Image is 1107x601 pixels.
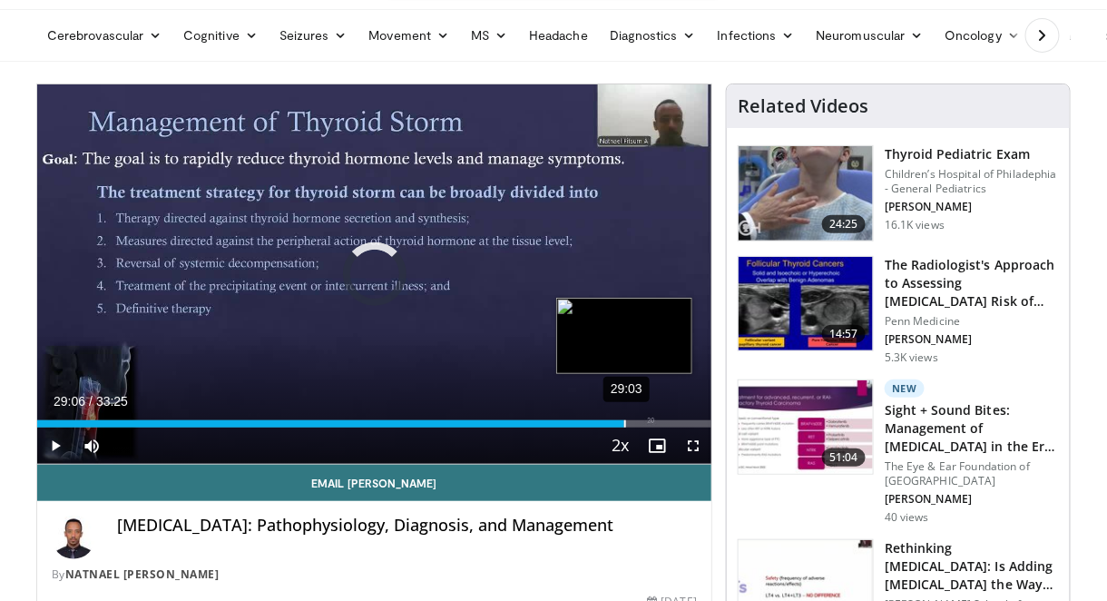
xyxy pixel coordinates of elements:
video-js: Video Player [37,84,711,465]
a: MS [460,17,518,54]
h3: Rethinking [MEDICAL_DATA]: Is Adding [MEDICAL_DATA] the Way to Be? [885,539,1059,594]
span: 51:04 [822,448,866,467]
div: Progress Bar [37,420,711,428]
a: 14:57 The Radiologist's Approach to Assessing [MEDICAL_DATA] Risk of Thyroid Nodul… Penn Medicine... [738,256,1059,365]
button: Play [37,428,73,464]
img: 8bea4cff-b600-4be7-82a7-01e969b6860e.150x105_q85_crop-smart_upscale.jpg [739,380,873,475]
span: / [89,394,93,409]
p: 16.1K views [885,218,945,232]
a: Cognitive [172,17,269,54]
span: 29:06 [54,394,85,409]
a: Diagnostics [599,17,707,54]
a: Cerebrovascular [36,17,172,54]
a: Neuromuscular [806,17,935,54]
p: [PERSON_NAME] [885,200,1059,214]
img: 576742cb-950f-47b1-b49b-8023242b3cfa.150x105_q85_crop-smart_upscale.jpg [739,146,873,241]
a: Email [PERSON_NAME] [37,465,711,501]
h3: Sight + Sound Bites: Management of [MEDICAL_DATA] in the Era of Targ… [885,401,1059,456]
a: Movement [358,17,461,54]
button: Enable picture-in-picture mode [639,428,675,464]
img: Avatar [52,516,95,559]
span: 33:25 [96,394,128,409]
button: Fullscreen [675,428,711,464]
p: 40 views [885,510,929,525]
button: Mute [73,428,110,464]
h3: Thyroid Pediatric Exam [885,145,1059,163]
h3: The Radiologist's Approach to Assessing [MEDICAL_DATA] Risk of Thyroid Nodul… [885,256,1059,310]
div: By [52,567,697,583]
img: image.jpeg [556,298,692,374]
a: Oncology [935,17,1032,54]
a: Headache [518,17,599,54]
a: 24:25 Thyroid Pediatric Exam Children’s Hospital of Philadephia - General Pediatrics [PERSON_NAME... [738,145,1059,241]
p: [PERSON_NAME] [885,492,1059,507]
h4: [MEDICAL_DATA]: Pathophysiology, Diagnosis, and Management [117,516,697,536]
a: Natnael [PERSON_NAME] [65,567,220,582]
p: New [885,379,925,398]
h4: Related Videos [738,95,868,117]
span: 24:25 [822,215,866,233]
button: Playback Rate [602,428,639,464]
p: 5.3K views [885,350,938,365]
p: [PERSON_NAME] [885,332,1059,347]
span: 14:57 [822,325,866,343]
p: Penn Medicine [885,314,1059,329]
p: Children’s Hospital of Philadephia - General Pediatrics [885,167,1059,196]
a: Seizures [269,17,358,54]
a: 51:04 New Sight + Sound Bites: Management of [MEDICAL_DATA] in the Era of Targ… The Eye & Ear Fou... [738,379,1059,525]
img: 64bf5cfb-7b6d-429f-8d89-8118f524719e.150x105_q85_crop-smart_upscale.jpg [739,257,873,351]
a: Infections [707,17,806,54]
p: The Eye & Ear Foundation of [GEOGRAPHIC_DATA] [885,459,1059,488]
